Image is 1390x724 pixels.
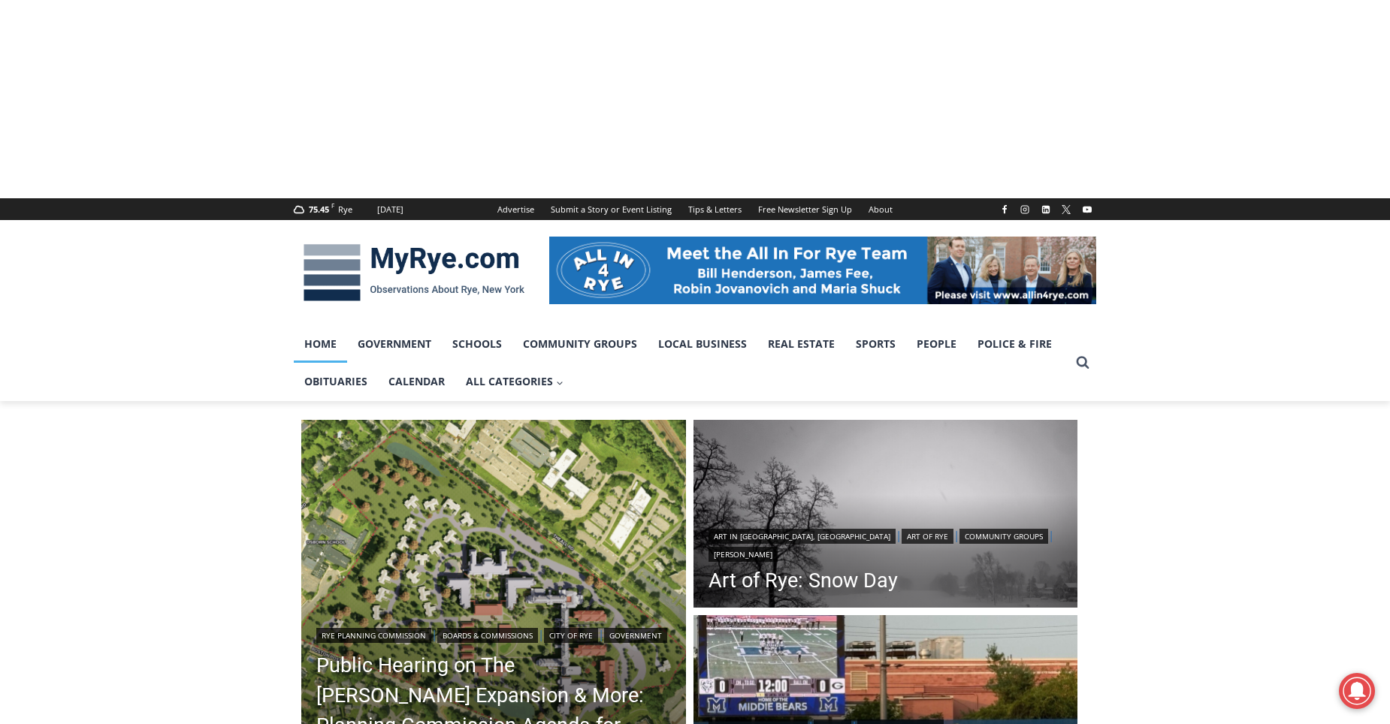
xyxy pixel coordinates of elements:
nav: Secondary Navigation [489,198,901,220]
img: MyRye.com [294,234,534,312]
div: Rye [338,203,352,216]
a: YouTube [1078,201,1096,219]
a: Advertise [489,198,542,220]
a: Calendar [378,363,455,400]
a: Facebook [996,201,1014,219]
a: Linkedin [1037,201,1055,219]
a: Submit a Story or Event Listing [542,198,680,220]
a: Obituaries [294,363,378,400]
div: [DATE] [377,203,403,216]
a: [PERSON_NAME] [709,547,778,562]
img: (PHOTO: Snow Day. Children run through the snowy landscape in search of fun. By Stacey Massey, au... [693,420,1078,612]
div: | | | [709,526,1063,562]
a: X [1057,201,1075,219]
a: Real Estate [757,325,845,363]
a: About [860,198,901,220]
a: City of Rye [544,628,598,643]
span: All Categories [466,373,564,390]
a: Sports [845,325,906,363]
a: Local Business [648,325,757,363]
a: Instagram [1016,201,1034,219]
img: All in for Rye [549,237,1096,304]
a: Community Groups [959,529,1048,544]
a: Schools [442,325,512,363]
a: Tips & Letters [680,198,750,220]
span: F [331,201,334,210]
a: Government [604,628,667,643]
a: Art of Rye: Snow Day [709,569,1063,592]
a: Art in [GEOGRAPHIC_DATA], [GEOGRAPHIC_DATA] [709,529,896,544]
a: Police & Fire [967,325,1062,363]
a: Home [294,325,347,363]
a: Government [347,325,442,363]
a: Free Newsletter Sign Up [750,198,860,220]
a: Boards & Commissions [437,628,538,643]
a: Art of Rye [902,529,953,544]
a: People [906,325,967,363]
a: Rye Planning Commission [316,628,431,643]
a: Community Groups [512,325,648,363]
div: | | | [316,625,671,643]
span: 75.45 [309,204,329,215]
button: View Search Form [1069,349,1096,376]
nav: Primary Navigation [294,325,1069,401]
a: All Categories [455,363,574,400]
a: Read More Art of Rye: Snow Day [693,420,1078,612]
